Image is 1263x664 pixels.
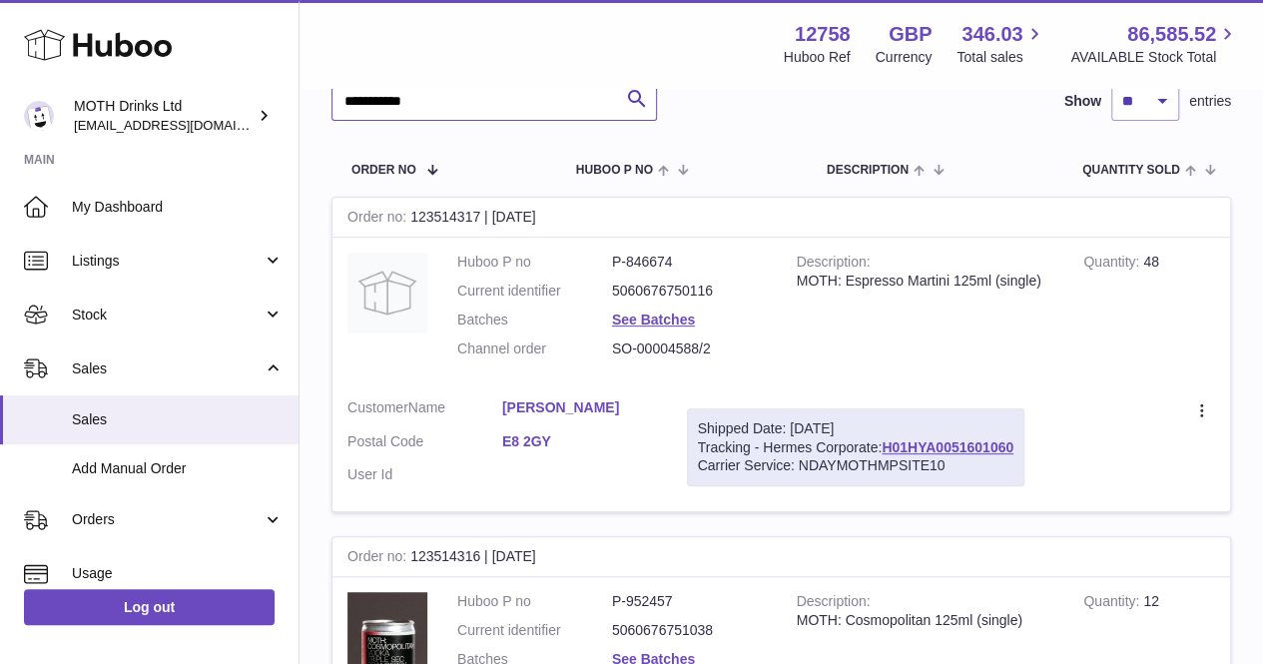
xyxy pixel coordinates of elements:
dt: Name [347,398,502,422]
span: Huboo P no [576,164,653,177]
span: entries [1189,92,1231,111]
div: MOTH: Cosmopolitan 125ml (single) [797,611,1054,630]
span: AVAILABLE Stock Total [1070,48,1239,67]
dt: Huboo P no [457,253,612,272]
dd: P-846674 [612,253,767,272]
div: 123514316 | [DATE] [332,537,1230,577]
span: Order No [351,164,416,177]
dt: User Id [347,465,502,484]
span: Stock [72,306,263,325]
span: Usage [72,564,284,583]
dt: Huboo P no [457,592,612,611]
span: Orders [72,510,263,529]
strong: Quantity [1083,254,1143,275]
dd: P-952457 [612,592,767,611]
div: 123514317 | [DATE] [332,198,1230,238]
div: MOTH: Espresso Martini 125ml (single) [797,272,1054,291]
a: Log out [24,589,275,625]
dd: 5060676751038 [612,621,767,640]
strong: Order no [347,209,410,230]
strong: Order no [347,548,410,569]
label: Show [1064,92,1101,111]
span: My Dashboard [72,198,284,217]
dt: Postal Code [347,432,502,456]
dd: SO-00004588/2 [612,339,767,358]
a: 86,585.52 AVAILABLE Stock Total [1070,21,1239,67]
a: [PERSON_NAME] [502,398,657,417]
strong: GBP [889,21,932,48]
span: 86,585.52 [1127,21,1216,48]
a: 346.03 Total sales [956,21,1045,67]
img: orders@mothdrinks.com [24,101,54,131]
div: MOTH Drinks Ltd [74,97,254,135]
span: [EMAIL_ADDRESS][DOMAIN_NAME] [74,117,294,133]
dt: Batches [457,311,612,330]
a: E8 2GY [502,432,657,451]
strong: 12758 [795,21,851,48]
span: Sales [72,410,284,429]
span: Sales [72,359,263,378]
a: H01HYA0051601060 [882,439,1013,455]
span: Add Manual Order [72,459,284,478]
dt: Current identifier [457,621,612,640]
div: Carrier Service: NDAYMOTHMPSITE10 [698,456,1013,475]
span: Listings [72,252,263,271]
strong: Quantity [1083,593,1143,614]
a: See Batches [612,312,695,328]
span: Total sales [956,48,1045,67]
dd: 5060676750116 [612,282,767,301]
span: 346.03 [961,21,1022,48]
strong: Description [797,593,871,614]
div: Currency [876,48,933,67]
img: no-photo.jpg [347,253,427,332]
div: Tracking - Hermes Corporate: [687,408,1024,487]
span: Quantity Sold [1082,164,1180,177]
span: Description [827,164,909,177]
div: Shipped Date: [DATE] [698,419,1013,438]
dt: Current identifier [457,282,612,301]
td: 48 [1068,238,1230,383]
span: Customer [347,399,408,415]
dt: Channel order [457,339,612,358]
strong: Description [797,254,871,275]
div: Huboo Ref [784,48,851,67]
